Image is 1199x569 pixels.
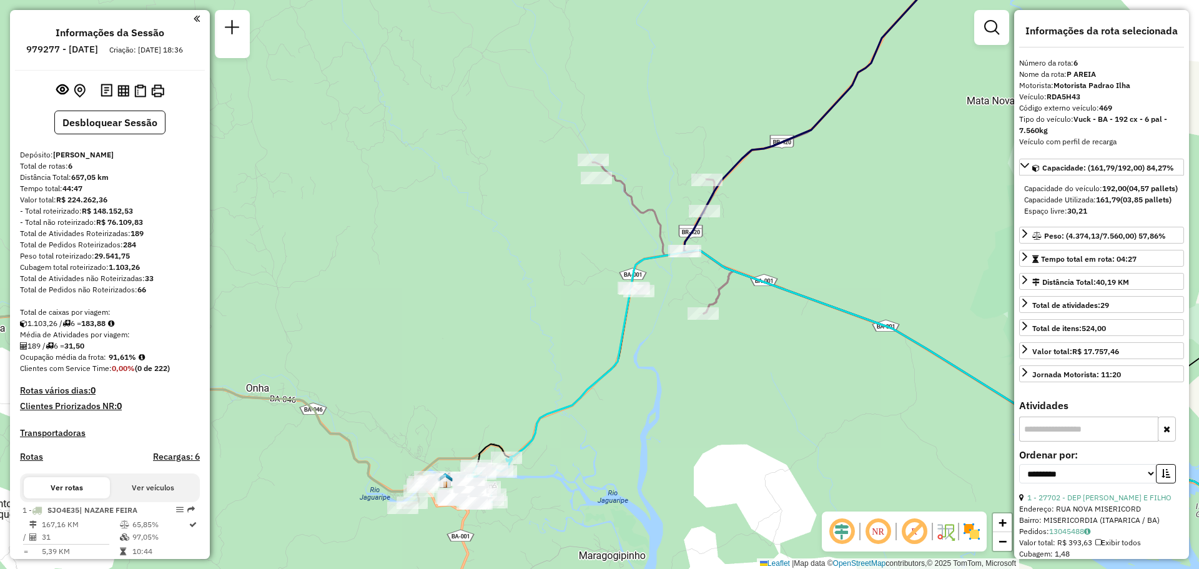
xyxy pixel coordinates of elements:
strong: RDA5H43 [1047,92,1080,101]
div: 189 / 6 = [20,340,200,352]
button: Ordem crescente [1156,464,1176,483]
div: Tempo total: [20,183,200,194]
td: 97,05% [132,531,188,543]
div: Total de Atividades Roteirizadas: [20,228,200,239]
span: Capacidade: (161,79/192,00) 84,27% [1042,163,1174,172]
img: Exibir/Ocultar setores [962,522,982,542]
div: Total de rotas: [20,161,200,172]
strong: 1.103,26 [109,262,140,272]
div: Valor total: [1032,346,1119,357]
div: Cubagem: 1,48 [1019,548,1184,560]
div: - Total não roteirizado: [20,217,200,228]
a: Clique aqui para minimizar o painel [194,11,200,26]
strong: 284 [123,240,136,249]
button: Imprimir Rotas [149,82,167,100]
i: Tempo total em rota [120,548,126,555]
a: Leaflet [760,559,790,568]
span: Ocupação média da frota: [20,352,106,362]
div: Capacidade Utilizada: [1024,194,1179,205]
strong: 657,05 km [71,172,109,182]
a: Peso: (4.374,13/7.560,00) 57,86% [1019,227,1184,244]
span: 1 - [22,505,137,515]
em: Opções [176,506,184,513]
strong: 0,00% [112,364,135,373]
strong: Vuck - BA - 192 cx - 6 pal - 7.560kg [1019,114,1167,135]
div: Motorista: [1019,80,1184,91]
strong: 30,21 [1067,206,1087,215]
strong: R$ 17.757,46 [1072,347,1119,356]
i: Total de rotas [46,342,54,350]
span: Exibir todos [1095,538,1141,547]
button: Visualizar Romaneio [132,82,149,100]
a: Valor total:R$ 17.757,46 [1019,342,1184,359]
td: 65,85% [132,518,188,531]
div: Valor total: [20,194,200,205]
a: Zoom in [993,513,1012,532]
button: Centralizar mapa no depósito ou ponto de apoio [71,81,88,101]
div: Veículo com perfil de recarga [1019,136,1184,147]
strong: 161,79 [1096,195,1120,204]
td: 31 [41,531,119,543]
h4: Informações da rota selecionada [1019,25,1184,37]
div: Total de Atividades não Roteirizadas: [20,273,200,284]
div: Pedidos: [1019,526,1184,537]
div: Total de Pedidos Roteirizados: [20,239,200,250]
span: 40,19 KM [1096,277,1129,287]
strong: R$ 224.262,36 [56,195,107,204]
a: Exibir filtros [979,15,1004,40]
td: 167,16 KM [41,518,119,531]
img: Fluxo de ruas [935,522,955,542]
h4: Recargas: 6 [153,452,200,462]
h4: Rotas vários dias: [20,385,200,396]
a: Nova sessão e pesquisa [220,15,245,43]
div: Total de Pedidos não Roteirizados: [20,284,200,295]
button: Ver veículos [110,477,196,498]
i: Distância Total [29,521,37,528]
span: Clientes com Service Time: [20,364,112,373]
div: Capacidade do veículo: [1024,183,1179,194]
h4: Transportadoras [20,428,200,438]
button: Exibir sessão original [54,81,71,101]
span: SJO4E35 [47,505,79,515]
div: Depósito: [20,149,200,161]
a: 13045488 [1049,527,1090,536]
div: Espaço livre: [1024,205,1179,217]
a: 1 - 27702 - DEP [PERSON_NAME] E FILHO [1027,493,1172,502]
button: Desbloquear Sessão [54,111,165,134]
strong: 189 [131,229,144,238]
div: Valor total: R$ 393,63 [1019,537,1184,548]
i: % de utilização do peso [120,521,129,528]
strong: 0 [117,400,122,412]
strong: Motorista Padrao Ilha [1053,81,1130,90]
span: | NAZARE FEIRA [79,505,137,515]
button: Logs desbloquear sessão [98,81,115,101]
button: Visualizar relatório de Roteirização [115,82,132,99]
span: Ocultar NR [863,517,893,547]
div: Total de itens: [1032,323,1106,334]
strong: 183,88 [81,319,106,328]
a: Rotas [20,452,43,462]
div: Map data © contributors,© 2025 TomTom, Microsoft [757,558,1019,569]
a: Tempo total em rota: 04:27 [1019,250,1184,267]
strong: R$ 148.152,53 [82,206,133,215]
h4: Informações da Sessão [56,27,164,39]
div: Código externo veículo: [1019,102,1184,114]
div: Distância Total: [1032,277,1129,288]
div: Peso total roteirizado: [20,250,200,262]
strong: 192,00 [1102,184,1127,193]
strong: P AREIA [1067,69,1096,79]
div: Atividade não roteirizada - TUBARAO II [453,478,484,490]
div: Criação: [DATE] 18:36 [104,44,188,56]
img: SITE-NAZARE [437,472,453,488]
span: − [999,533,1007,549]
div: Tipo do veículo: [1019,114,1184,136]
strong: 31,50 [64,341,84,350]
div: Total de caixas por viagem: [20,307,200,318]
td: = [22,545,29,558]
div: Bairro: MISERICORDIA (ITAPARICA / BA) [1019,515,1184,526]
i: Total de Atividades [29,533,37,541]
span: | [792,559,794,568]
button: Ver rotas [24,477,110,498]
h6: 979277 - [DATE] [26,44,98,55]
